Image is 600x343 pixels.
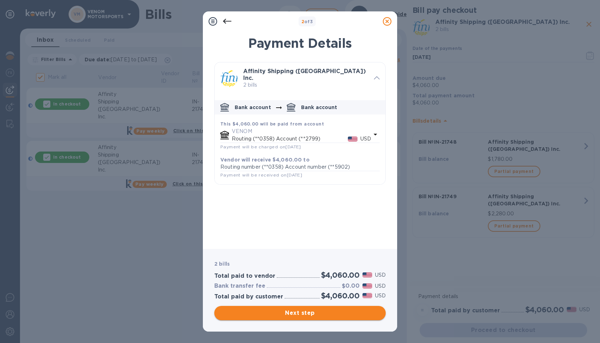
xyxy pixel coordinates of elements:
[215,97,385,184] div: default-method
[375,292,386,300] p: USD
[214,306,386,320] button: Next step
[220,144,301,149] span: Payment will be charged on [DATE]
[214,293,283,300] h3: Total paid by customer
[220,172,302,178] span: Payment will be received on [DATE]
[220,157,310,163] b: Vendor will receive $4,060.00 to
[232,128,371,135] p: VENOM
[243,81,368,89] p: 2 bills
[220,121,324,127] b: This $4,060.00 will be paid from account
[220,309,380,317] span: Next step
[348,137,357,142] img: USD
[342,283,360,290] h3: $0.00
[214,36,386,51] h1: Payment Details
[301,19,313,24] b: of 3
[243,68,366,81] b: Affinity Shipping ([GEOGRAPHIC_DATA]) Inc.
[220,163,380,171] p: Routing number (**0358) Account number (**5902)
[375,271,386,279] p: USD
[321,271,360,280] h2: $4,060.00
[235,104,271,111] p: Bank account
[375,282,386,290] p: USD
[360,135,371,143] p: USD
[362,293,372,298] img: USD
[321,291,360,300] h2: $4,060.00
[301,104,337,111] p: Bank account
[232,135,348,143] p: Routing (**0358) Account (**2799)
[362,283,372,288] img: USD
[301,19,304,24] span: 2
[362,272,372,277] img: USD
[215,62,385,94] div: Affinity Shipping ([GEOGRAPHIC_DATA]) Inc. 2 bills
[214,261,230,267] b: 2 bills
[214,273,275,280] h3: Total paid to vendor
[214,283,265,290] h3: Bank transfer fee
